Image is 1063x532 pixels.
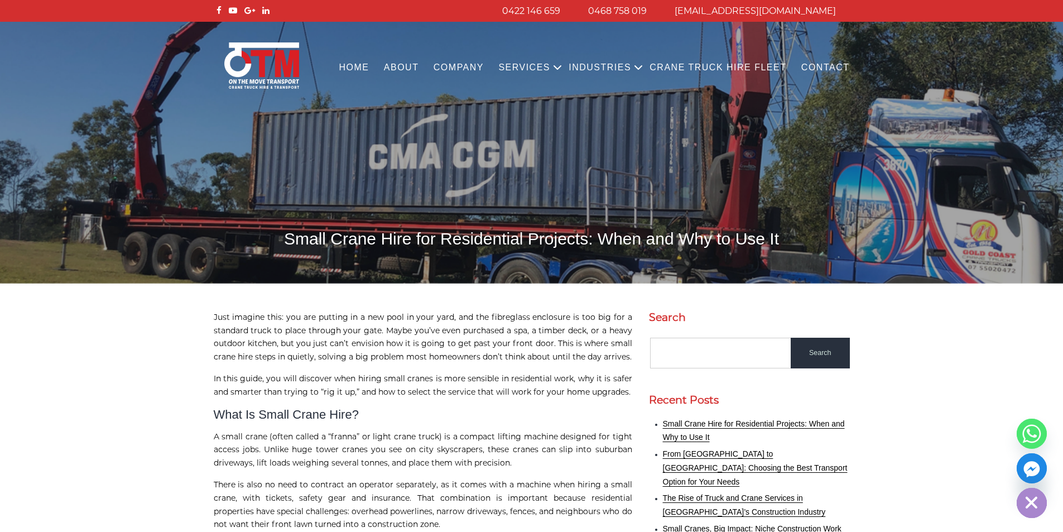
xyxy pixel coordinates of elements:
a: [EMAIL_ADDRESS][DOMAIN_NAME] [675,6,836,16]
h2: Recent Posts [649,394,850,406]
p: A small crane (often called a “franna” or light crane truck) is a compact lifting machine designe... [214,430,632,470]
a: Facebook_Messenger [1017,453,1047,483]
a: Crane Truck Hire Fleet [642,52,794,83]
a: Whatsapp [1017,419,1047,449]
p: In this guide, you will discover when hiring small cranes is more sensible in residential work, w... [214,372,632,399]
a: From [GEOGRAPHIC_DATA] to [GEOGRAPHIC_DATA]: Choosing the Best Transport Option for Your Needs [663,449,848,486]
a: 0422 146 659 [502,6,560,16]
a: The Rise of Truck and Crane Services in [GEOGRAPHIC_DATA]’s Construction Industry [663,493,826,516]
a: Industries [561,52,638,83]
a: Services [491,52,557,83]
p: There is also no need to contract an operator separately, as it comes with a machine when hiring ... [214,478,632,531]
input: Search [791,338,850,368]
a: COMPANY [426,52,492,83]
p: Just imagine this: you are putting in a new pool in your yard, and the fibreglass enclosure is to... [214,311,632,364]
a: 0468 758 019 [588,6,647,16]
a: Home [331,52,376,83]
h1: Small Crane Hire for Residential Projects: When and Why to Use It [214,228,850,250]
h2: Search [649,311,850,324]
a: Contact [794,52,857,83]
a: Small Crane Hire for Residential Projects: When and Why to Use It [663,419,845,442]
a: About [377,52,426,83]
h2: What Is Small Crane Hire? [214,408,632,422]
img: Otmtransport [222,41,301,90]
